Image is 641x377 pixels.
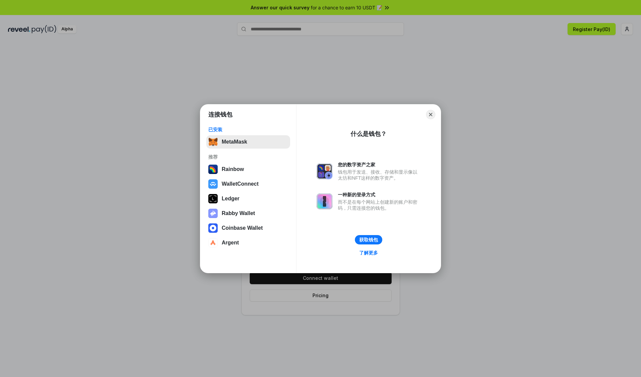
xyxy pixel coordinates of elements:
[222,139,247,145] div: MetaMask
[338,162,421,168] div: 您的数字资产之家
[222,181,259,187] div: WalletConnect
[208,238,218,247] img: svg+xml,%3Csvg%20width%3D%2228%22%20height%3D%2228%22%20viewBox%3D%220%200%2028%2028%22%20fill%3D...
[359,237,378,243] div: 获取钱包
[206,177,290,191] button: WalletConnect
[222,210,255,216] div: Rabby Wallet
[222,166,244,172] div: Rainbow
[206,163,290,176] button: Rainbow
[359,250,378,256] div: 了解更多
[338,199,421,211] div: 而不是在每个网站上创建新的账户和密码，只需连接您的钱包。
[208,127,288,133] div: 已安装
[206,135,290,149] button: MetaMask
[206,221,290,235] button: Coinbase Wallet
[222,240,239,246] div: Argent
[208,194,218,203] img: svg+xml,%3Csvg%20xmlns%3D%22http%3A%2F%2Fwww.w3.org%2F2000%2Fsvg%22%20width%3D%2228%22%20height%3...
[222,225,263,231] div: Coinbase Wallet
[351,130,387,138] div: 什么是钱包？
[355,235,382,244] button: 获取钱包
[222,196,239,202] div: Ledger
[208,137,218,147] img: svg+xml,%3Csvg%20fill%3D%22none%22%20height%3D%2233%22%20viewBox%3D%220%200%2035%2033%22%20width%...
[206,192,290,205] button: Ledger
[338,192,421,198] div: 一种新的登录方式
[316,193,333,209] img: svg+xml,%3Csvg%20xmlns%3D%22http%3A%2F%2Fwww.w3.org%2F2000%2Fsvg%22%20fill%3D%22none%22%20viewBox...
[316,163,333,179] img: svg+xml,%3Csvg%20xmlns%3D%22http%3A%2F%2Fwww.w3.org%2F2000%2Fsvg%22%20fill%3D%22none%22%20viewBox...
[208,179,218,189] img: svg+xml,%3Csvg%20width%3D%2228%22%20height%3D%2228%22%20viewBox%3D%220%200%2028%2028%22%20fill%3D...
[208,223,218,233] img: svg+xml,%3Csvg%20width%3D%2228%22%20height%3D%2228%22%20viewBox%3D%220%200%2028%2028%22%20fill%3D...
[206,236,290,249] button: Argent
[206,207,290,220] button: Rabby Wallet
[426,110,435,119] button: Close
[208,111,232,119] h1: 连接钱包
[355,248,382,257] a: 了解更多
[338,169,421,181] div: 钱包用于发送、接收、存储和显示像以太坊和NFT这样的数字资产。
[208,154,288,160] div: 推荐
[208,165,218,174] img: svg+xml,%3Csvg%20width%3D%22120%22%20height%3D%22120%22%20viewBox%3D%220%200%20120%20120%22%20fil...
[208,209,218,218] img: svg+xml,%3Csvg%20xmlns%3D%22http%3A%2F%2Fwww.w3.org%2F2000%2Fsvg%22%20fill%3D%22none%22%20viewBox...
